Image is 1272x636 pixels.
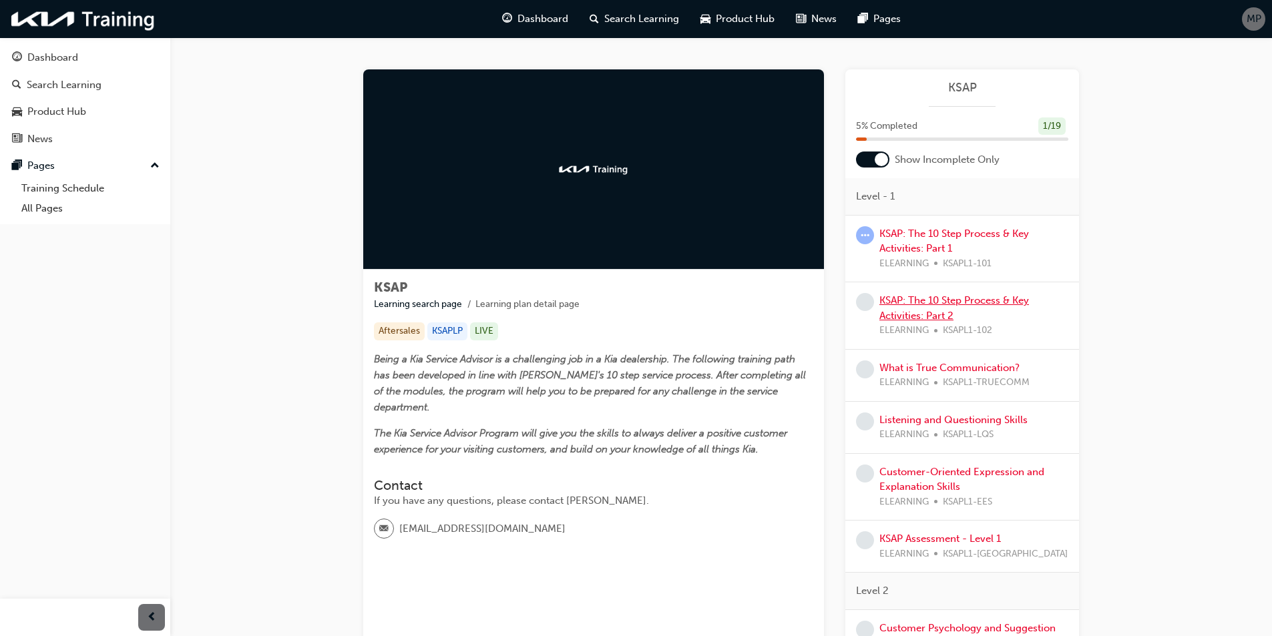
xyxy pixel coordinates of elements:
[856,360,874,378] span: learningRecordVerb_NONE-icon
[796,11,806,27] span: news-icon
[5,153,165,178] button: Pages
[856,583,889,599] span: Level 2
[27,50,78,65] div: Dashboard
[856,226,874,244] span: learningRecordVerb_ATTEMPT-icon
[491,5,579,33] a: guage-iconDashboard
[690,5,785,33] a: car-iconProduct Hub
[5,99,165,124] a: Product Hub
[811,11,837,27] span: News
[12,52,22,64] span: guage-icon
[856,412,874,430] span: learningRecordVerb_NONE-icon
[5,43,165,153] button: DashboardSearch LearningProduct HubNews
[1247,11,1261,27] span: MP
[700,11,710,27] span: car-icon
[27,77,101,93] div: Search Learning
[856,293,874,311] span: learningRecordVerb_NONE-icon
[856,119,917,134] span: 5 % Completed
[374,298,462,310] a: Learning search page
[379,521,389,538] span: email-icon
[5,127,165,151] a: News
[27,131,53,147] div: News
[604,11,679,27] span: Search Learning
[16,178,165,199] a: Training Schedule
[716,11,775,27] span: Product Hub
[557,163,630,176] img: kia-training
[517,11,568,27] span: Dashboard
[427,322,467,340] div: KSAPLP
[374,322,425,340] div: Aftersales
[5,45,165,70] a: Dashboard
[147,609,157,626] span: prev-icon
[374,280,407,295] span: KSAP
[856,464,874,483] span: learningRecordVerb_NONE-icon
[879,228,1029,255] a: KSAP: The 10 Step Process & Key Activities: Part 1
[27,158,55,174] div: Pages
[12,106,22,118] span: car-icon
[12,160,22,172] span: pages-icon
[943,547,1068,562] span: KSAPL1-[GEOGRAPHIC_DATA]
[374,353,809,413] span: Being a Kia Service Advisor is a challenging job in a Kia dealership. The following training path...
[943,375,1030,390] span: KSAPL1-TRUECOMM
[27,104,86,119] div: Product Hub
[12,79,21,91] span: search-icon
[943,495,992,510] span: KSAPL1-EES
[943,323,992,338] span: KSAPL1-102
[374,427,790,455] span: The Kia Service Advisor Program will give you the skills to always deliver a positive customer ex...
[879,414,1028,426] a: Listening and Questioning Skills
[470,322,498,340] div: LIVE
[879,427,929,442] span: ELEARNING
[856,189,895,204] span: Level - 1
[873,11,901,27] span: Pages
[374,493,813,509] div: If you have any questions, please contact [PERSON_NAME].
[895,152,1000,168] span: Show Incomplete Only
[879,294,1029,322] a: KSAP: The 10 Step Process & Key Activities: Part 2
[879,547,929,562] span: ELEARNING
[879,533,1001,545] a: KSAP Assessment - Level 1
[785,5,847,33] a: news-iconNews
[16,198,165,219] a: All Pages
[943,427,994,442] span: KSAPL1-LQS
[579,5,690,33] a: search-iconSearch Learning
[879,375,929,390] span: ELEARNING
[374,478,813,493] h3: Contact
[5,73,165,97] a: Search Learning
[590,11,599,27] span: search-icon
[502,11,512,27] span: guage-icon
[858,11,868,27] span: pages-icon
[879,495,929,510] span: ELEARNING
[879,362,1020,374] a: What is True Communication?
[1038,117,1066,135] div: 1 / 19
[856,531,874,549] span: learningRecordVerb_NONE-icon
[150,157,160,175] span: up-icon
[1242,7,1265,31] button: MP
[847,5,911,33] a: pages-iconPages
[7,5,160,33] img: kia-training
[879,466,1044,493] a: Customer-Oriented Expression and Explanation Skills
[399,521,566,537] span: [EMAIL_ADDRESS][DOMAIN_NAME]
[943,256,992,272] span: KSAPL1-101
[856,80,1068,95] a: KSAP
[12,133,22,145] span: news-icon
[879,256,929,272] span: ELEARNING
[475,297,580,312] li: Learning plan detail page
[879,323,929,338] span: ELEARNING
